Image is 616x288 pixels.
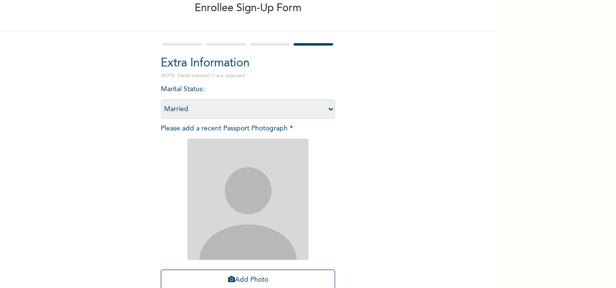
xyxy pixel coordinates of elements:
[161,55,335,72] h2: Extra Information
[161,86,335,112] span: Marital Status :
[187,139,308,260] img: Crop
[161,72,335,80] p: NOTE: Fields marked (*) are required
[195,0,302,16] p: Enrollee Sign-Up Form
